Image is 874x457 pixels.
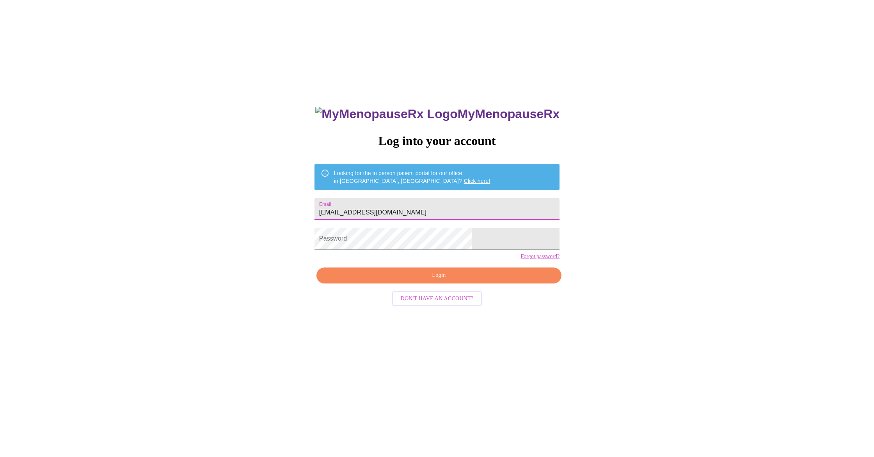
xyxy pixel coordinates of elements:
button: Login [316,267,561,283]
a: Forgot password? [520,253,560,260]
button: Don't have an account? [392,291,482,306]
a: Don't have an account? [390,295,484,301]
span: Don't have an account? [401,294,474,304]
div: Looking for the in person patient portal for our office in [GEOGRAPHIC_DATA], [GEOGRAPHIC_DATA]? [334,166,490,188]
h3: Log into your account [314,134,560,148]
span: Login [325,271,552,280]
img: MyMenopauseRx Logo [315,107,457,121]
h3: MyMenopauseRx [315,107,560,121]
a: Click here! [464,178,490,184]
